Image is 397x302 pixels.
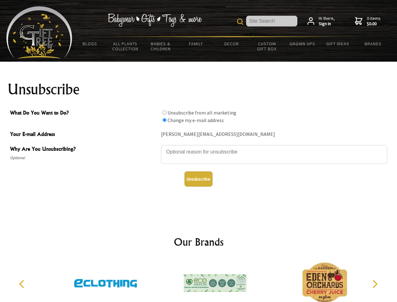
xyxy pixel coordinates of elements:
img: Babyware - Gifts - Toys and more... [6,6,72,59]
a: 0 items$0.00 [355,16,381,27]
span: Why Are You Unsubscribing? [10,145,158,154]
a: All Plants Collection [108,37,143,55]
span: Optional [10,154,158,162]
a: Family [179,37,214,50]
a: Babies & Children [143,37,179,55]
a: Hi there,Sign in [307,16,335,27]
h1: Unsubscribe [8,82,390,97]
a: Grown Ups [284,37,320,50]
img: product search [237,19,243,25]
button: Unsubscribe [185,171,212,187]
label: Unsubscribe from all marketing [168,109,236,116]
button: Next [368,277,382,291]
div: [PERSON_NAME][EMAIL_ADDRESS][DOMAIN_NAME] [161,130,387,139]
span: What Do You Want to Do? [10,109,158,118]
span: Your E-mail Address [10,130,158,139]
strong: Sign in [319,21,335,27]
a: BLOGS [72,37,108,50]
span: 0 items [367,15,381,27]
img: Babywear - Gifts - Toys & more [108,14,202,27]
button: Previous [16,277,30,291]
h2: Our Brands [13,234,385,249]
a: Custom Gift Box [249,37,285,55]
input: What Do You Want to Do? [163,118,167,122]
span: Hi there, [319,16,335,27]
label: Change my e-mail address [168,117,224,123]
textarea: Why Are You Unsubscribing? [161,145,387,164]
input: Site Search [246,16,297,26]
strong: $0.00 [367,21,381,27]
input: What Do You Want to Do? [163,110,167,115]
a: Brands [356,37,391,50]
a: Gift Ideas [320,37,356,50]
a: Decor [214,37,249,50]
